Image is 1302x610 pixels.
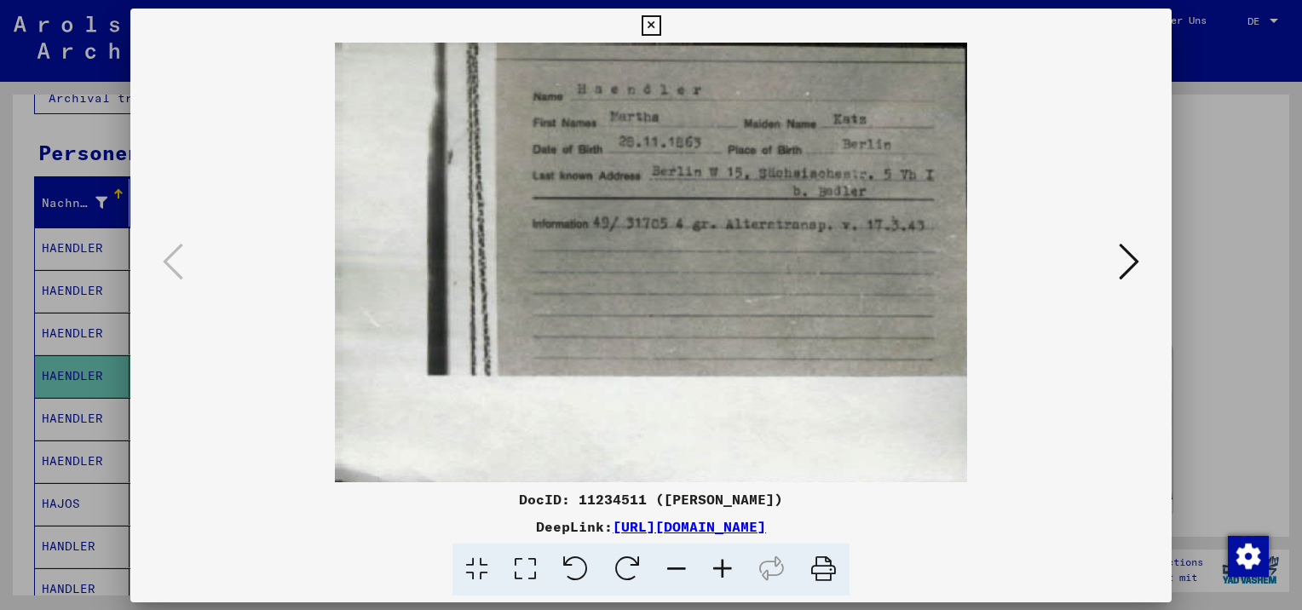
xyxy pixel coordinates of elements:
[130,489,1172,509] div: DocID: 11234511 ([PERSON_NAME])
[188,43,1114,482] img: 001.jpg
[1228,536,1269,577] img: Change consent
[130,516,1172,537] div: DeepLink:
[613,518,766,535] a: [URL][DOMAIN_NAME]
[1227,535,1268,576] div: Change consent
